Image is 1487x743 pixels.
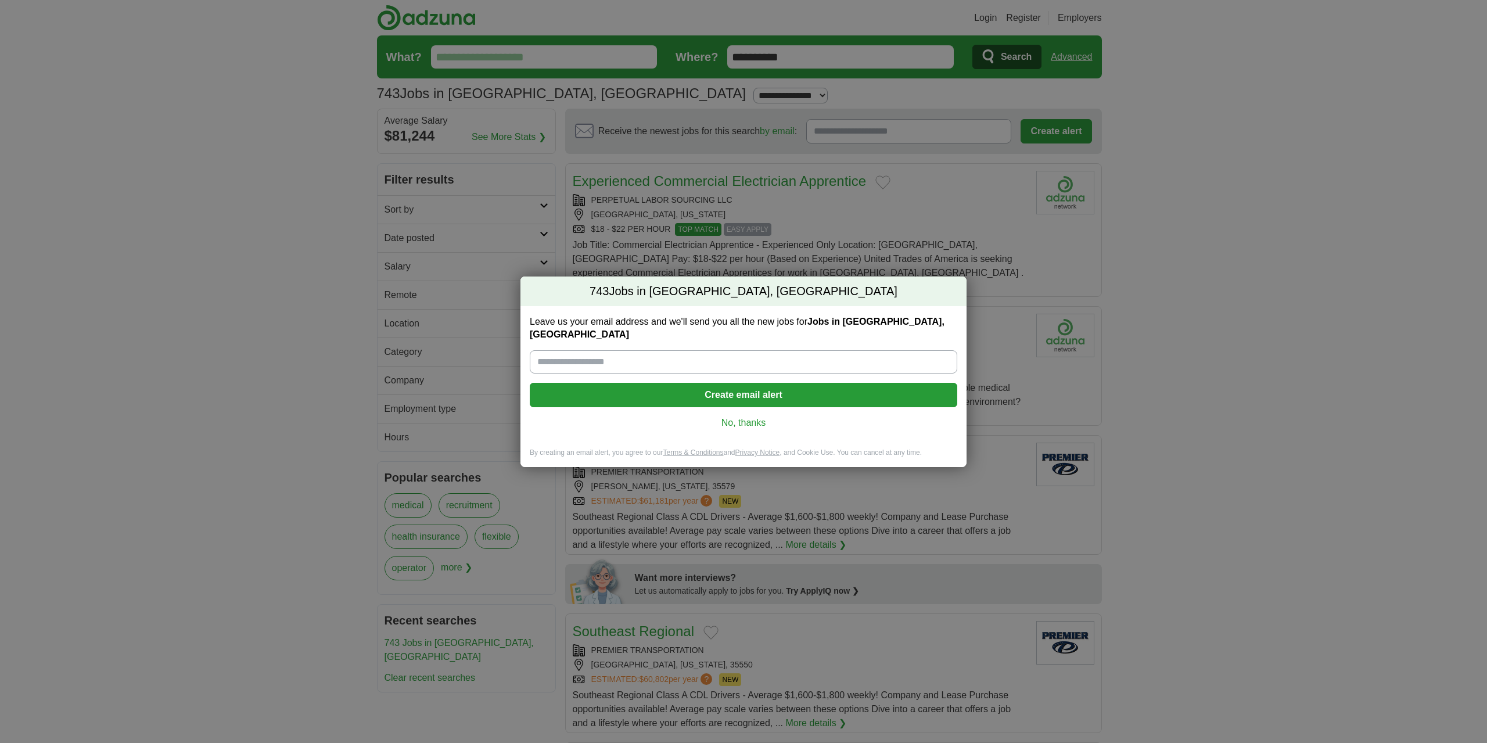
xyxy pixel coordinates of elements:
[590,283,609,300] span: 743
[735,448,780,457] a: Privacy Notice
[539,417,948,429] a: No, thanks
[520,448,967,467] div: By creating an email alert, you agree to our and , and Cookie Use. You can cancel at any time.
[530,383,957,407] button: Create email alert
[520,277,967,307] h2: Jobs in [GEOGRAPHIC_DATA], [GEOGRAPHIC_DATA]
[530,315,957,341] label: Leave us your email address and we'll send you all the new jobs for
[663,448,723,457] a: Terms & Conditions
